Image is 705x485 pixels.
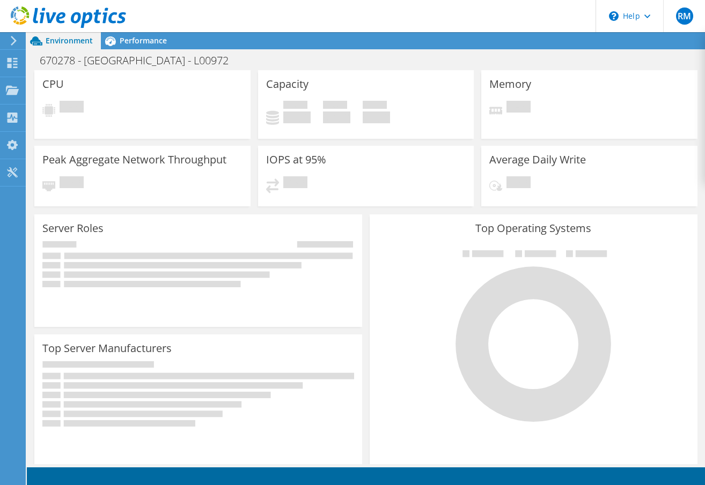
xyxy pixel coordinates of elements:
span: Environment [46,35,93,46]
span: Used [283,101,307,111]
h3: IOPS at 95% [266,154,326,166]
span: Free [323,101,347,111]
svg: \n [609,11,619,21]
span: RM [676,8,693,25]
h3: Server Roles [42,222,104,234]
h3: Capacity [266,78,309,90]
span: Total [363,101,387,111]
span: Pending [60,176,84,191]
h3: Top Server Manufacturers [42,342,172,354]
h3: CPU [42,78,64,90]
h1: 670278 - [GEOGRAPHIC_DATA] - L00972 [35,55,245,66]
span: Pending [506,101,531,115]
h3: Peak Aggregate Network Throughput [42,154,226,166]
h3: Average Daily Write [489,154,586,166]
span: Pending [506,176,531,191]
span: Pending [60,101,84,115]
h3: Top Operating Systems [378,222,689,234]
h4: 0 GiB [363,111,390,123]
span: Pending [283,176,307,191]
span: Performance [120,35,167,46]
h4: 0 GiB [323,111,350,123]
h3: Memory [489,78,531,90]
h4: 0 GiB [283,111,311,123]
